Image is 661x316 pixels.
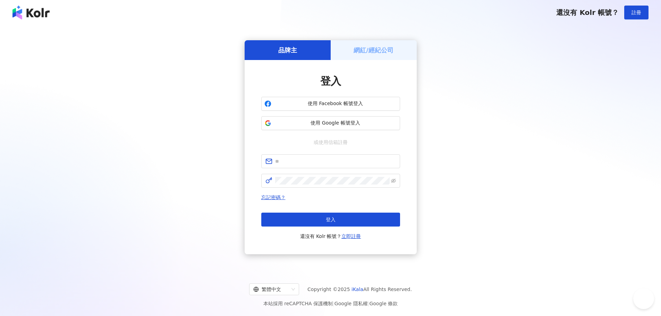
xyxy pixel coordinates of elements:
[274,100,397,107] span: 使用 Facebook 帳號登入
[261,97,400,111] button: 使用 Facebook 帳號登入
[632,10,641,15] span: 註冊
[334,301,368,306] a: Google 隱私權
[341,233,361,239] a: 立即註冊
[261,195,286,200] a: 忘記密碼？
[263,299,398,308] span: 本站採用 reCAPTCHA 保護機制
[326,217,336,222] span: 登入
[307,285,412,293] span: Copyright © 2025 All Rights Reserved.
[300,232,361,240] span: 還沒有 Kolr 帳號？
[556,8,619,17] span: 還沒有 Kolr 帳號？
[253,284,289,295] div: 繁體中文
[261,116,400,130] button: 使用 Google 帳號登入
[369,301,398,306] a: Google 條款
[278,46,297,54] h5: 品牌主
[333,301,334,306] span: |
[624,6,649,19] button: 註冊
[351,287,363,292] a: iKala
[261,213,400,227] button: 登入
[633,288,654,309] iframe: Help Scout Beacon - Open
[391,178,396,183] span: eye-invisible
[274,120,397,127] span: 使用 Google 帳號登入
[12,6,50,19] img: logo
[368,301,370,306] span: |
[320,75,341,87] span: 登入
[354,46,393,54] h5: 網紅/經紀公司
[309,138,353,146] span: 或使用信箱註冊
